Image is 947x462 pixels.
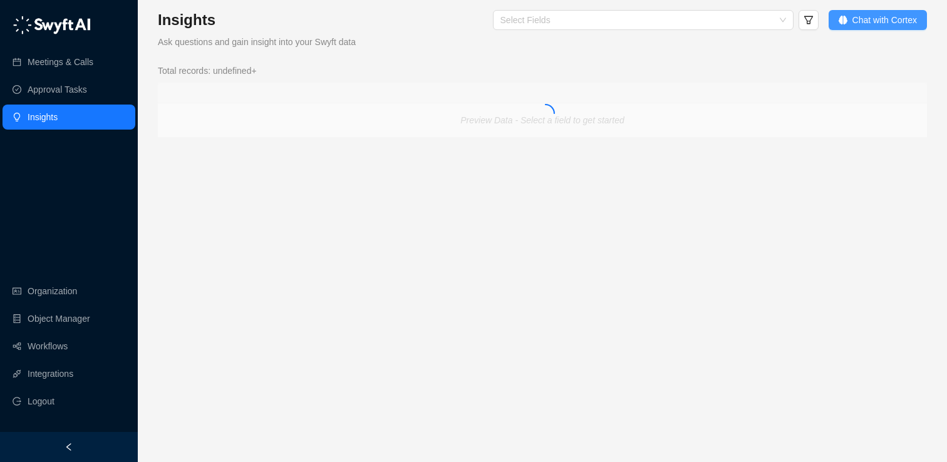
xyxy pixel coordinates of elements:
button: Chat with Cortex [829,10,927,30]
a: Object Manager [28,306,90,331]
a: Organization [28,279,77,304]
a: Approval Tasks [28,77,87,102]
a: Workflows [28,334,68,359]
span: Total records: undefined+ [158,64,257,78]
span: left [65,443,73,451]
a: Insights [28,105,58,130]
h3: Insights [158,10,356,30]
span: Ask questions and gain insight into your Swyft data [158,37,356,47]
span: Chat with Cortex [852,13,917,27]
span: logout [13,397,21,406]
span: loading [534,101,557,125]
a: Integrations [28,361,73,386]
a: Meetings & Calls [28,49,93,74]
span: Logout [28,389,54,414]
span: filter [804,15,814,25]
img: logo-05li4sbe.png [13,16,91,34]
